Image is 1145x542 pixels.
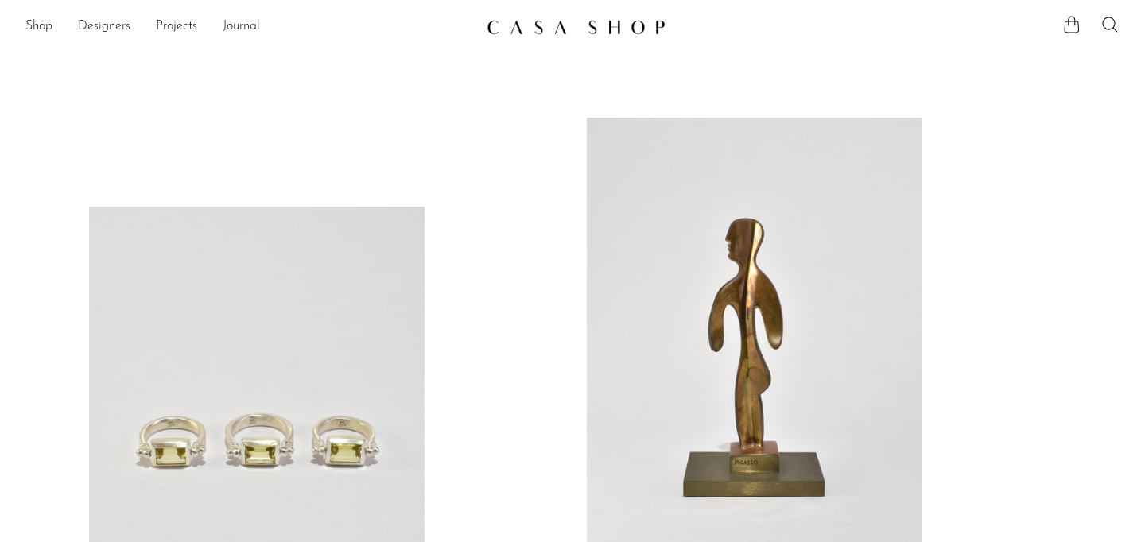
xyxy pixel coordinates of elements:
[78,17,130,37] a: Designers
[25,17,52,37] a: Shop
[223,17,260,37] a: Journal
[156,17,197,37] a: Projects
[25,14,474,41] nav: Desktop navigation
[25,14,474,41] ul: NEW HEADER MENU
